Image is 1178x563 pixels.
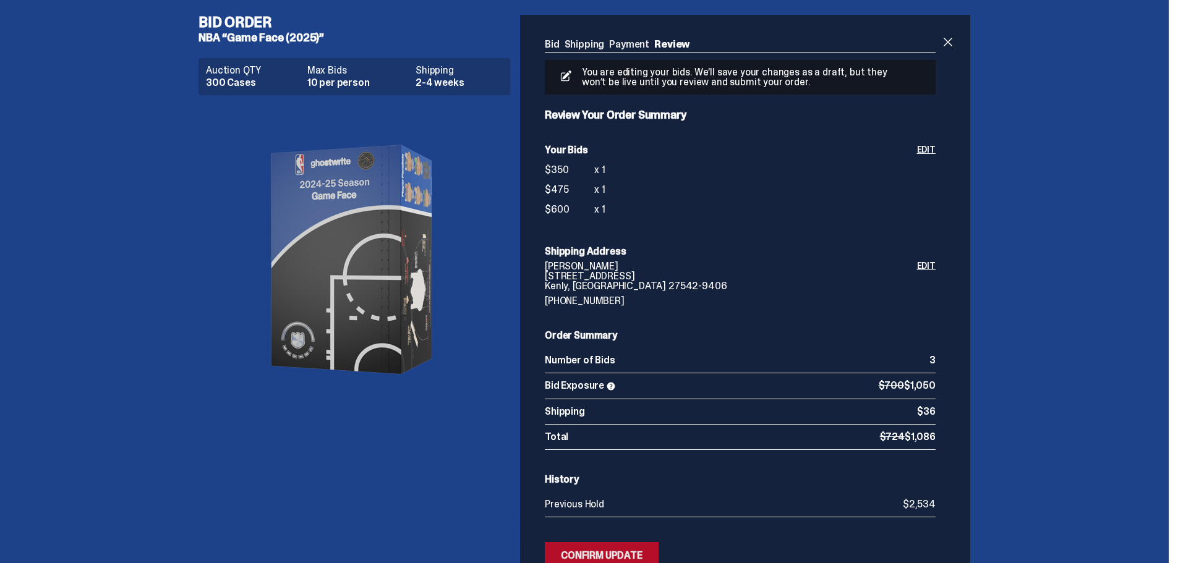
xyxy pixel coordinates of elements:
[198,15,520,30] h4: Bid Order
[594,205,605,214] p: x 1
[565,38,605,51] a: Shipping
[545,271,917,281] p: [STREET_ADDRESS]
[206,78,300,88] dd: 300 Cases
[545,38,560,51] a: Bid
[577,67,897,87] p: You are editing your bids. We’ll save your changes as a draft, but they won’t be live until you r...
[545,205,594,214] p: $600
[307,66,408,75] dt: Max Bids
[545,499,903,509] p: Previous Hold
[416,78,503,88] dd: 2-4 weeks
[545,109,936,121] h5: Review Your Order Summary
[231,105,478,414] img: product image
[879,379,904,392] span: $700
[545,381,879,391] p: Bid Exposure
[879,381,936,391] p: $1,050
[545,475,936,485] h6: History
[545,281,917,291] p: Kenly, [GEOGRAPHIC_DATA] 27542-9406
[545,247,936,256] h6: Shipping Address
[880,432,936,442] p: $1,086
[545,185,594,195] p: $475
[307,78,408,88] dd: 10 per person
[545,331,936,341] h6: Order Summary
[545,432,880,442] p: Total
[654,38,689,51] a: Review
[917,145,936,222] a: Edit
[545,355,929,365] p: Number of Bids
[917,261,936,306] a: Edit
[545,145,917,155] h6: Your Bids
[561,551,642,561] div: Confirm Update
[206,66,300,75] dt: Auction QTY
[545,296,917,306] p: [PHONE_NUMBER]
[880,430,905,443] span: $724
[929,355,936,365] p: 3
[594,165,605,175] p: x 1
[545,261,917,271] p: [PERSON_NAME]
[594,185,605,195] p: x 1
[416,66,503,75] dt: Shipping
[198,32,520,43] h5: NBA “Game Face (2025)”
[903,499,936,509] p: $2,534
[545,165,594,175] p: $350
[545,407,917,417] p: Shipping
[917,407,936,417] p: $36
